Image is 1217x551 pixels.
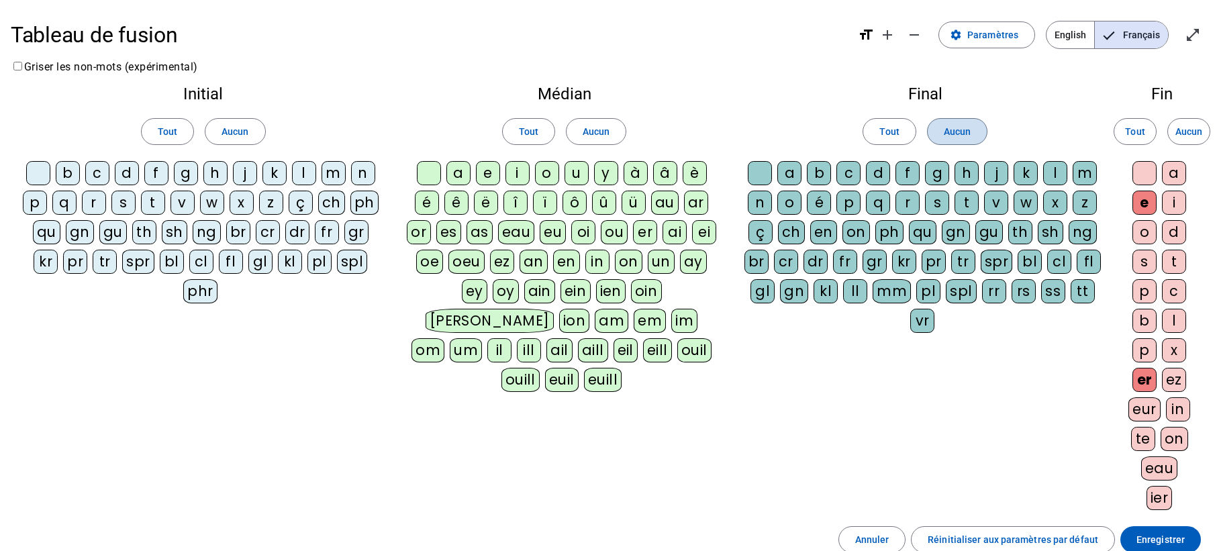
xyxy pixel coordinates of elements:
div: dr [285,220,309,244]
button: Entrer en plein écran [1179,21,1206,48]
button: Aucun [927,118,987,145]
div: e [476,161,500,185]
div: oeu [448,250,485,274]
div: pr [63,250,87,274]
div: pl [916,279,940,303]
div: ay [680,250,707,274]
div: ain [524,279,556,303]
div: spr [122,250,154,274]
button: Paramètres [938,21,1035,48]
h2: Final [744,86,1107,102]
div: s [111,191,136,215]
div: kr [892,250,916,274]
mat-icon: remove [906,27,922,43]
div: b [56,161,80,185]
div: fr [833,250,857,274]
div: as [467,220,493,244]
div: d [115,161,139,185]
div: w [200,191,224,215]
div: am [595,309,628,333]
div: im [671,309,697,333]
div: pr [922,250,946,274]
div: sh [162,220,187,244]
div: in [585,250,610,274]
div: q [52,191,77,215]
div: ç [289,191,313,215]
span: English [1046,21,1094,48]
div: ein [561,279,591,303]
div: i [505,161,530,185]
div: m [1073,161,1097,185]
div: o [777,191,801,215]
div: ou [601,220,628,244]
div: eu [540,220,566,244]
div: ch [778,220,805,244]
div: l [1043,161,1067,185]
div: c [1162,279,1186,303]
div: i [1162,191,1186,215]
div: qu [909,220,936,244]
div: ion [559,309,590,333]
div: gu [99,220,127,244]
div: c [836,161,861,185]
span: Aucun [1175,123,1202,140]
h1: Tableau de fusion [11,13,847,56]
div: aill [578,338,608,362]
div: g [174,161,198,185]
div: br [226,220,250,244]
div: ar [684,191,708,215]
div: gl [750,279,775,303]
div: o [1132,220,1157,244]
div: z [1073,191,1097,215]
div: kl [814,279,838,303]
div: tr [951,250,975,274]
div: cr [774,250,798,274]
div: ss [1041,279,1065,303]
div: a [1162,161,1186,185]
mat-button-toggle-group: Language selection [1046,21,1169,49]
div: oin [631,279,662,303]
span: Enregistrer [1136,532,1185,548]
div: û [592,191,616,215]
div: kl [278,250,302,274]
div: y [594,161,618,185]
div: ô [563,191,587,215]
div: x [230,191,254,215]
div: qu [33,220,60,244]
div: tt [1071,279,1095,303]
mat-icon: add [879,27,895,43]
div: j [984,161,1008,185]
div: ph [350,191,379,215]
div: um [450,338,482,362]
div: bl [1018,250,1042,274]
span: Annuler [855,532,889,548]
div: on [1161,427,1188,451]
div: em [634,309,666,333]
div: h [203,161,228,185]
div: oe [416,250,443,274]
span: Français [1095,21,1168,48]
div: tr [93,250,117,274]
button: Tout [502,118,555,145]
div: è [683,161,707,185]
div: spl [337,250,368,274]
span: Tout [519,123,538,140]
div: e [1132,191,1157,215]
div: eau [498,220,535,244]
div: f [144,161,168,185]
div: c [85,161,109,185]
div: d [1162,220,1186,244]
button: Aucun [566,118,626,145]
button: Diminuer la taille de la police [901,21,928,48]
div: é [807,191,831,215]
div: a [446,161,471,185]
div: ouill [501,368,540,392]
mat-icon: settings [950,29,962,41]
div: kr [34,250,58,274]
div: euil [545,368,579,392]
div: dr [804,250,828,274]
div: th [1008,220,1032,244]
span: Paramètres [967,27,1018,43]
div: k [262,161,287,185]
div: ph [875,220,904,244]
